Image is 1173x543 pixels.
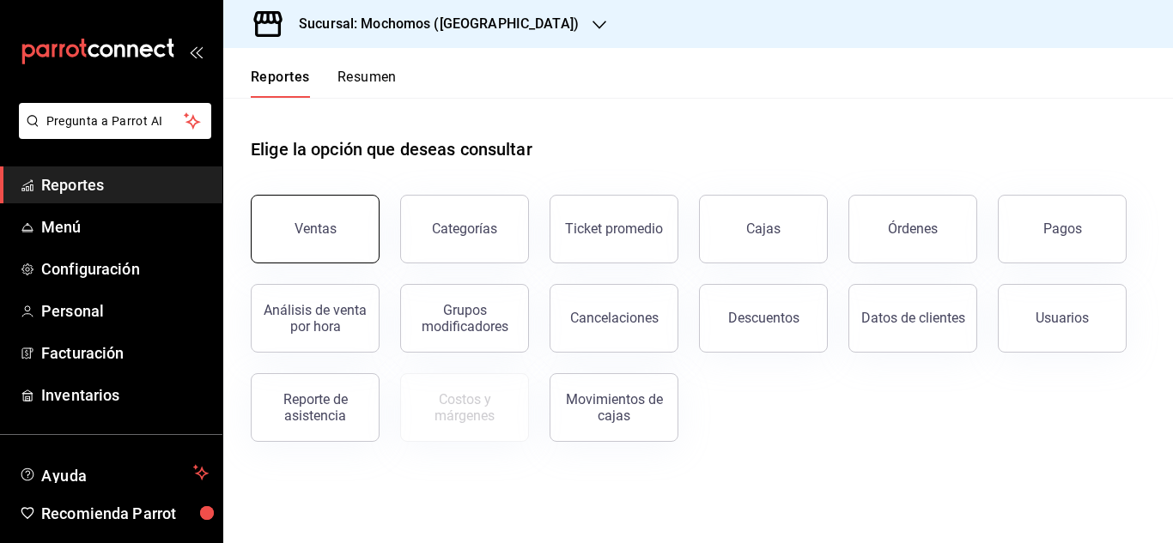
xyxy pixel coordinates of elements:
button: Cancelaciones [550,284,678,353]
button: Pagos [998,195,1127,263]
button: Categorías [400,195,529,263]
div: Cajas [746,219,781,239]
span: Pregunta a Parrot AI [46,112,185,130]
button: Reportes [251,69,310,98]
div: Reporte de asistencia [262,391,368,424]
a: Cajas [699,195,828,263]
button: Órdenes [848,195,977,263]
div: navigation tabs [251,69,397,98]
button: Usuarios [998,284,1127,353]
div: Órdenes [888,220,938,237]
div: Datos de clientes [861,310,965,326]
button: Pregunta a Parrot AI [19,103,211,139]
span: Menú [41,215,209,238]
div: Pagos [1043,220,1082,237]
button: Ventas [251,195,380,263]
button: Ticket promedio [550,195,678,263]
a: Pregunta a Parrot AI [12,124,211,142]
button: Reporte de asistencia [251,373,380,442]
div: Categorías [432,220,497,237]
h1: Elige la opción que deseas consultar [251,136,532,162]
button: open_drawer_menu [189,45,203,58]
h3: Sucursal: Mochomos ([GEOGRAPHIC_DATA]) [285,14,579,34]
span: Reportes [41,173,209,196]
span: Inventarios [41,383,209,407]
div: Ventas [295,220,337,237]
div: Descuentos [728,310,799,326]
span: Facturación [41,341,209,365]
div: Grupos modificadores [411,302,518,335]
button: Datos de clientes [848,284,977,353]
button: Análisis de venta por hora [251,284,380,353]
div: Costos y márgenes [411,391,518,424]
span: Configuración [41,257,209,281]
span: Personal [41,299,209,323]
button: Grupos modificadores [400,284,529,353]
div: Usuarios [1036,310,1089,326]
span: Recomienda Parrot [41,502,209,525]
button: Descuentos [699,284,828,353]
button: Contrata inventarios para ver este reporte [400,373,529,442]
div: Movimientos de cajas [561,391,667,424]
span: Ayuda [41,462,186,483]
div: Ticket promedio [565,220,663,237]
button: Movimientos de cajas [550,373,678,442]
div: Análisis de venta por hora [262,302,368,335]
button: Resumen [337,69,397,98]
div: Cancelaciones [570,310,659,326]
